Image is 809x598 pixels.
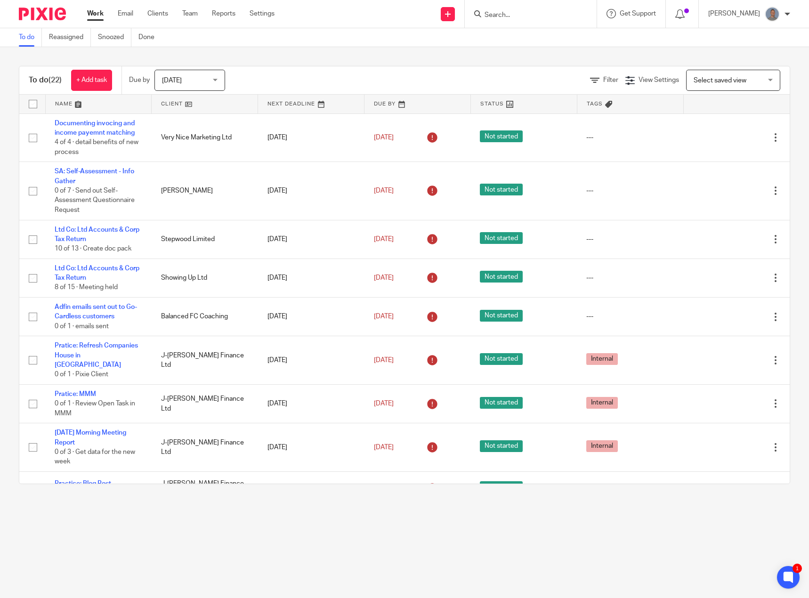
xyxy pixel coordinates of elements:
span: 10 of 13 · Create doc pack [55,246,131,252]
a: Pratice: MMM [55,391,96,397]
span: 0 of 7 · Send out Self-Assessment Questionnaire Request [55,187,135,213]
span: Select saved view [694,77,746,84]
span: Not started [480,353,523,365]
span: Not started [480,271,523,283]
div: --- [586,312,674,321]
a: Ltd Co: Ltd Accounts & Corp Tax Return [55,265,139,281]
a: Clients [147,9,168,18]
span: (22) [49,76,62,84]
td: Very Nice Marketing Ltd [152,113,258,162]
span: Not started [480,397,523,409]
td: Showing Up Ltd [152,259,258,297]
h1: To do [29,75,62,85]
td: [DATE] [258,384,364,423]
a: Done [138,28,162,47]
span: 0 of 1 · emails sent [55,323,109,330]
div: --- [586,234,674,244]
span: [DATE] [162,77,182,84]
span: 4 of 4 · detail benefits of new process [55,139,138,155]
span: Not started [480,232,523,244]
td: [DATE] [258,259,364,297]
span: Internal [586,397,618,409]
td: J-[PERSON_NAME] Finance Ltd [152,472,258,505]
span: Not started [480,481,523,493]
input: Search [484,11,568,20]
a: Snoozed [98,28,131,47]
span: 0 of 1 · Pixie Client [55,371,108,378]
div: 1 [793,564,802,573]
td: [DATE] [258,220,364,259]
img: Pixie [19,8,66,20]
span: Internal [586,353,618,365]
td: [DATE] [258,472,364,505]
span: Not started [480,130,523,142]
a: Documenting invocing and income payemnt matching [55,120,135,136]
a: Reassigned [49,28,91,47]
span: [DATE] [374,444,394,451]
span: Not started [480,184,523,195]
span: Filter [603,77,618,83]
a: Adfin emails sent out to Go-Cardless customers [55,304,137,320]
a: Ltd Co: Ltd Accounts & Corp Tax Return [55,226,139,242]
span: [DATE] [374,313,394,320]
a: Reports [212,9,235,18]
p: [PERSON_NAME] [708,9,760,18]
span: Not started [480,440,523,452]
a: Work [87,9,104,18]
span: [DATE] [374,236,394,242]
span: 0 of 1 · Review Open Task in MMM [55,400,135,417]
span: Tags [587,101,603,106]
a: [DATE] Morning Meeting Report [55,429,126,445]
span: View Settings [639,77,679,83]
span: [DATE] [374,400,394,407]
td: [PERSON_NAME] [152,162,258,220]
a: Practice: Blog Post [55,480,111,487]
a: Settings [250,9,275,18]
td: [DATE] [258,113,364,162]
span: 8 of 15 · Meeting held [55,284,118,291]
span: [DATE] [374,357,394,364]
a: Email [118,9,133,18]
td: J-[PERSON_NAME] Finance Ltd [152,384,258,423]
div: --- [586,273,674,283]
td: J-[PERSON_NAME] Finance Ltd [152,423,258,472]
div: --- [586,186,674,195]
a: Team [182,9,198,18]
a: SA: Self-Assessment - Info Gather [55,168,134,184]
td: [DATE] [258,423,364,472]
span: 0 of 3 · Get data for the new week [55,449,135,465]
td: [DATE] [258,336,364,385]
p: Due by [129,75,150,85]
a: + Add task [71,70,112,91]
td: Balanced FC Coaching [152,298,258,336]
span: [DATE] [374,275,394,281]
span: Not started [480,310,523,322]
a: Pratice: Refresh Companies House in [GEOGRAPHIC_DATA] [55,342,138,368]
td: J-[PERSON_NAME] Finance Ltd [152,336,258,385]
td: [DATE] [258,162,364,220]
a: To do [19,28,42,47]
span: [DATE] [374,187,394,194]
td: [DATE] [258,298,364,336]
span: Internal [586,440,618,452]
span: Get Support [620,10,656,17]
img: James%20Headshot.png [765,7,780,22]
td: Stepwood Limited [152,220,258,259]
span: [DATE] [374,134,394,141]
div: --- [586,133,674,142]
